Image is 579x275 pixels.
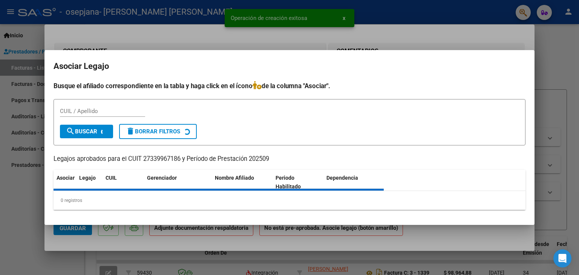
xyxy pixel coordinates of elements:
[326,175,358,181] span: Dependencia
[54,191,525,210] div: 0 registros
[323,170,384,195] datatable-header-cell: Dependencia
[273,170,323,195] datatable-header-cell: Periodo Habilitado
[66,127,75,136] mat-icon: search
[54,170,76,195] datatable-header-cell: Asociar
[119,124,197,139] button: Borrar Filtros
[126,128,180,135] span: Borrar Filtros
[553,249,571,267] div: Open Intercom Messenger
[79,175,96,181] span: Legajo
[66,128,97,135] span: Buscar
[212,170,273,195] datatable-header-cell: Nombre Afiliado
[76,170,103,195] datatable-header-cell: Legajo
[54,81,525,91] h4: Busque el afiliado correspondiente en la tabla y haga click en el ícono de la columna "Asociar".
[276,175,301,189] span: Periodo Habilitado
[215,175,254,181] span: Nombre Afiliado
[144,170,212,195] datatable-header-cell: Gerenciador
[126,127,135,136] mat-icon: delete
[54,59,525,73] h2: Asociar Legajo
[103,170,144,195] datatable-header-cell: CUIL
[147,175,177,181] span: Gerenciador
[54,154,525,164] p: Legajos aprobados para el CUIT 27339967186 y Período de Prestación 202509
[57,175,75,181] span: Asociar
[60,125,113,138] button: Buscar
[106,175,117,181] span: CUIL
